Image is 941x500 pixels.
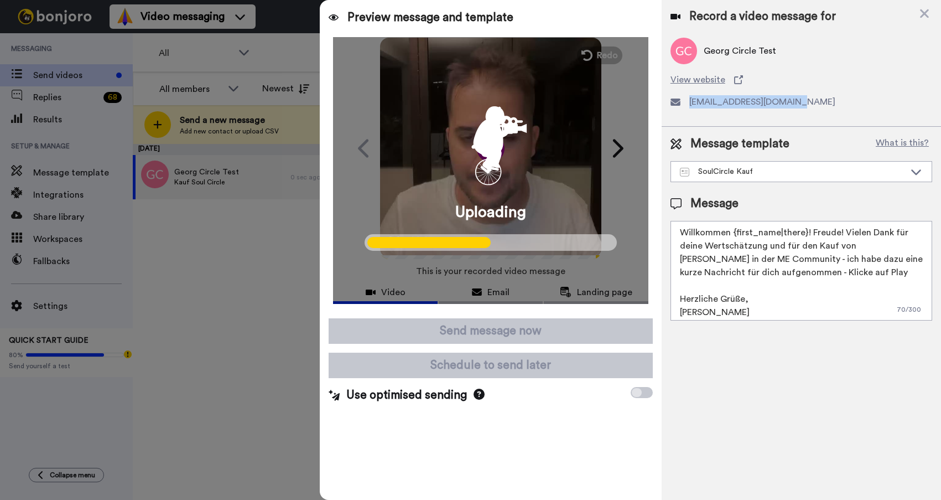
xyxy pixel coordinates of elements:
span: Use optimised sending [346,387,467,404]
a: View website [670,73,932,86]
div: SoulCircle Kauf [680,166,905,177]
span: [EMAIL_ADDRESS][DOMAIN_NAME] [689,95,835,109]
span: Message template [690,136,789,152]
button: Send message now [329,318,652,344]
img: Message-temps.svg [680,168,689,177]
button: Schedule to send later [329,353,652,378]
span: Message [690,195,739,212]
textarea: Willkommen {first_name|there}! Freude! Vielen Dank für deine Wertschätzung und für den Kauf von [... [670,221,932,321]
span: Uploading [455,201,526,223]
div: animation [441,90,540,190]
span: View website [670,73,725,86]
button: What is this? [872,136,932,152]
